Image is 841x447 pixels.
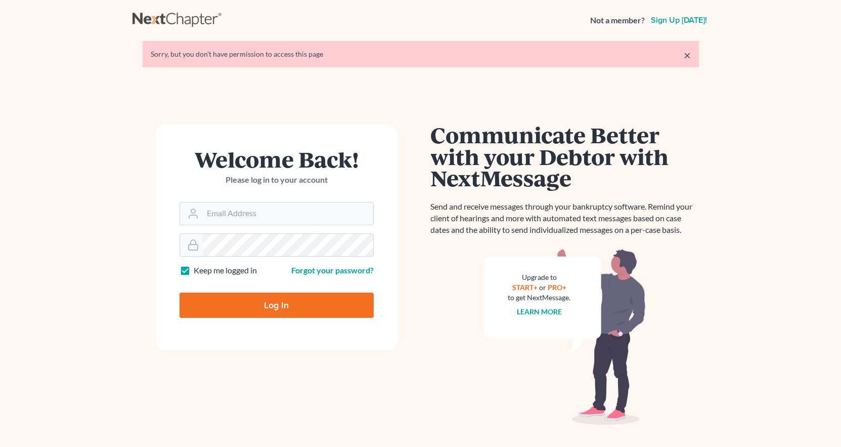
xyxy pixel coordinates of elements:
a: Learn more [517,307,562,316]
h1: Welcome Back! [180,148,374,170]
span: or [539,283,546,292]
a: START+ [512,283,538,292]
input: Email Address [203,202,373,225]
h1: Communicate Better with your Debtor with NextMessage [431,124,699,189]
div: Sorry, but you don't have permission to access this page [151,49,691,59]
strong: Not a member? [590,15,645,26]
p: Send and receive messages through your bankruptcy software. Remind your client of hearings and mo... [431,201,699,236]
img: nextmessage_bg-59042aed3d76b12b5cd301f8e5b87938c9018125f34e5fa2b7a6b67550977c72.svg [484,248,646,425]
input: Log In [180,293,374,318]
a: Forgot your password? [291,265,374,275]
a: × [684,49,691,61]
div: to get NextMessage. [508,293,571,303]
p: Please log in to your account [180,174,374,186]
label: Keep me logged in [194,265,257,276]
a: PRO+ [548,283,566,292]
a: Sign up [DATE]! [649,16,709,24]
div: Upgrade to [508,272,571,282]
